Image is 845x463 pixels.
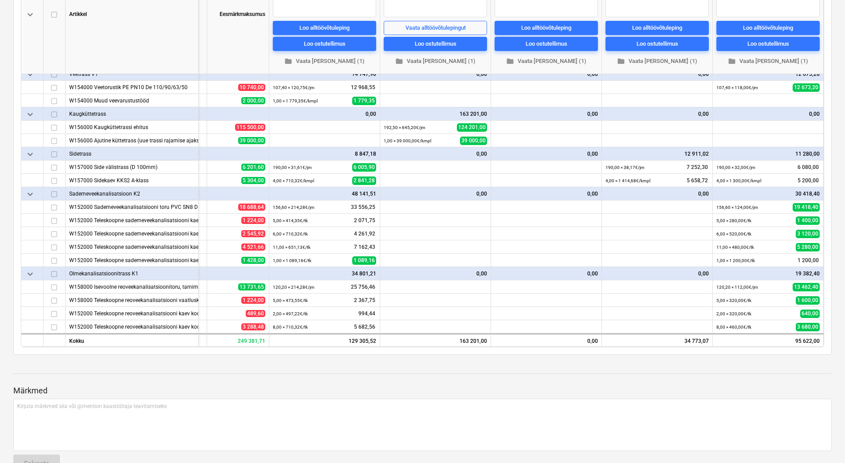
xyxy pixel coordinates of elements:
small: 1,00 × 1 779,35€ / kmpl [273,98,318,103]
span: Vaata [PERSON_NAME] (1) [609,56,705,67]
button: Vaata [PERSON_NAME] (1) [273,55,376,68]
button: Loo ostutellimus [716,37,820,51]
div: 0,00 [384,147,487,161]
span: 39 000,00 [238,137,265,144]
div: W152000 Teleskoopne sademeveekanalisatsiooni kaev koos umbkaanega (40t) DN800/500 [69,254,195,267]
span: 6 201,60 [241,164,265,171]
div: 0,00 [495,267,598,280]
span: 115 500,00 [235,124,265,131]
div: W157000 Sidekaev KKS2 A-klass [69,174,195,187]
span: 10 740,00 [238,84,265,91]
div: Kaugküttetrass [69,107,195,120]
iframe: Chat Widget [801,420,845,463]
small: 8,00 × 460,00€ / tk [716,325,751,330]
small: 120,20 × 214,28€ / jm [273,285,314,290]
div: 34 801,21 [273,267,376,280]
span: Vaata [PERSON_NAME] (1) [498,56,594,67]
div: 48 141,51 [273,187,376,200]
div: W152000 Sademeveekanalisatsiooni toru PVC SN8 DN160/200/250 [69,200,195,213]
button: Loo alltöövõtuleping [273,21,376,35]
span: 33 556,25 [350,204,376,211]
span: 6 005,90 [352,163,376,172]
div: 0,00 [384,267,487,280]
button: Vaata [PERSON_NAME] (1) [716,55,820,68]
div: Loo ostutellimus [304,39,346,49]
div: W152000 Teleskoopne sademeveekanalisatsiooni kaev DN400/315 mm, tarnimine ja paigaldus (liitumisp... [69,214,195,227]
span: folder [728,57,736,65]
span: 12 968,55 [350,84,376,91]
div: Olmekanalisatsioonitrass K1 [69,267,195,280]
div: 0,00 [491,334,602,347]
div: W152000 Teleskoopne sademeveekanalisatsiooni kaev koos umbkaanega (40t) DN560/500 [69,240,195,253]
span: 39 000,00 [460,137,487,145]
small: 5,00 × 414,35€ / tk [273,218,308,223]
small: 107,40 × 118,00€ / jm [716,85,758,90]
span: 3 680,00 [796,323,820,331]
span: Vaata [PERSON_NAME] (1) [387,56,483,67]
span: 13 462,40 [793,283,820,291]
span: 2 000,00 [241,97,265,104]
span: 2 071,75 [353,217,376,224]
small: 192,50 × 645,20€ / jm [384,125,425,130]
span: keyboard_arrow_down [25,109,35,120]
small: 4,00 × 1 414,68€ / kmpl [605,178,650,183]
div: Sidetrass [69,147,195,160]
div: 30 418,40 [716,187,820,200]
button: Loo alltöövõtuleping [605,21,709,35]
span: folder [395,57,403,65]
small: 190,00 × 31,61€ / jm [273,165,312,170]
span: 2 841,28 [352,177,376,185]
small: 107,40 × 120,75€ / jm [273,85,314,90]
small: 1,00 × 39 000,00€ / kmpl [384,138,431,143]
small: 1,00 × 1 200,00€ / tk [716,258,755,263]
button: Loo ostutellimus [605,37,709,51]
span: keyboard_arrow_down [25,9,35,20]
span: 124 201,00 [457,123,487,132]
div: W152000 Teleskoopne reoveekanalisatsiooni kaev koos umbkaanega (40t) DN560/500 [69,320,195,333]
div: Sademeveekanalisatsioon K2 [69,187,195,200]
span: 4 261,92 [353,230,376,238]
div: 95 622,00 [713,334,824,347]
span: 5 200,00 [797,177,820,184]
span: 1 779,35 [352,97,376,105]
div: 19 382,40 [716,267,820,280]
div: W152000 Teleskoopne sademeveekanalisatsiooni kaev koos restkaanega (40t), DN560/500 [69,227,195,240]
span: 19 418,40 [793,203,820,212]
div: 0,00 [495,147,598,161]
div: W154000 Muud veevarustustööd [69,94,195,107]
div: 0,00 [273,107,376,121]
span: keyboard_arrow_down [25,269,35,279]
small: 190,00 × 32,00€ / jm [716,165,755,170]
span: keyboard_arrow_down [25,189,35,200]
div: W156000 Ajutine küttetrass (uue trassi rajamise ajaks) [69,134,195,147]
span: 1 600,00 [796,296,820,305]
div: 8 847,18 [273,147,376,161]
span: keyboard_arrow_down [25,69,35,80]
div: 34 773,07 [602,334,713,347]
small: 4,00 × 710,32€ / kmpl [273,178,314,183]
div: Loo ostutellimus [637,39,678,49]
div: W154000 Veetorustik PE PN10 De 110/90/63/50 [69,81,195,94]
span: 13 731,65 [238,283,265,290]
span: 5 280,00 [796,243,820,251]
div: Loo alltöövõtuleping [743,23,793,33]
span: 4 521,66 [241,243,265,251]
small: 11,00 × 480,00€ / tk [716,245,754,250]
span: 1 428,00 [241,257,265,264]
small: 6,00 × 710,32€ / tk [273,231,308,236]
small: 190,00 × 38,17€ / jm [605,165,645,170]
small: 6,00 × 520,00€ / tk [716,231,751,236]
small: 4,00 × 1 300,00€ / kmpl [716,178,761,183]
div: W158000 Teleskoopne reoveekanalisatsiooni vaatluskaev DN400/315 mm, tarnimine ja paigaldus (liitu... [69,294,195,306]
div: 11 280,00 [716,147,820,161]
span: 1 089,16 [352,256,376,265]
span: 1 200,00 [797,257,820,264]
span: 7 162,43 [353,243,376,251]
div: 0,00 [605,187,709,200]
span: keyboard_arrow_down [25,149,35,160]
div: 0,00 [495,187,598,200]
div: W152000 Teleskoopne reoveekanalisatsiooni kaev koos umbkaanega (40t) DN400/315 [69,307,195,320]
span: Vaata [PERSON_NAME] (1) [720,56,816,67]
div: 249 381,71 [207,334,269,347]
